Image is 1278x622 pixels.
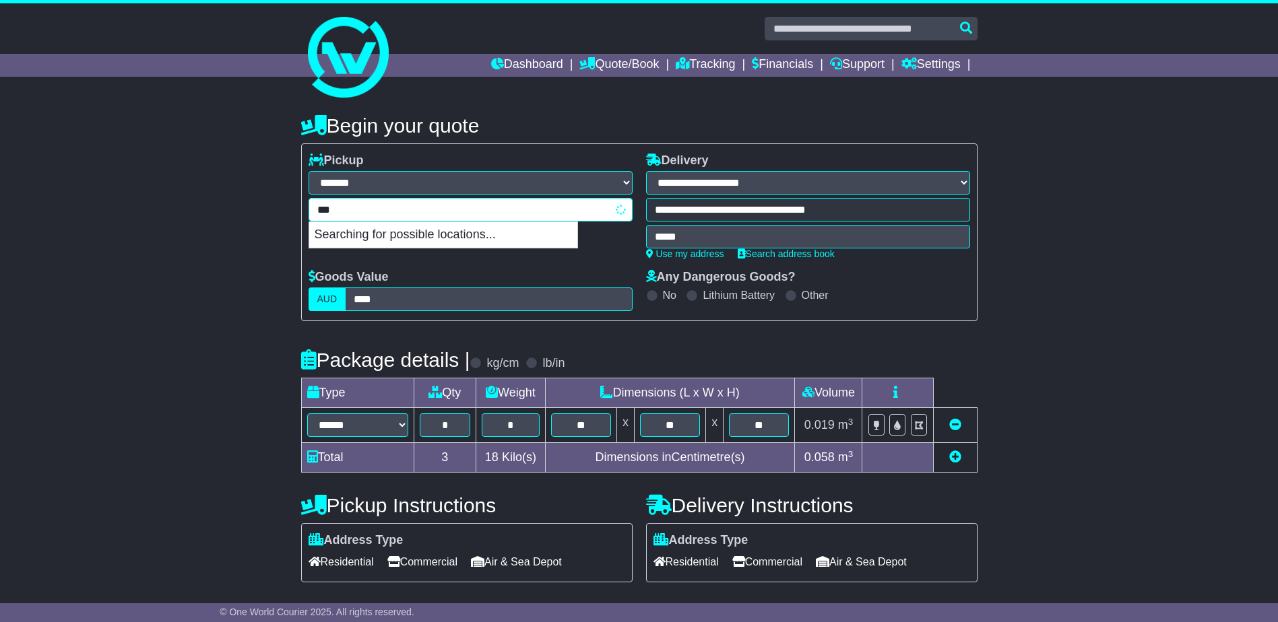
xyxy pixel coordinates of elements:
td: Qty [414,378,476,408]
span: © One World Courier 2025. All rights reserved. [220,607,414,617]
a: Remove this item [949,418,961,431]
a: Add new item [949,450,961,464]
label: Pickup [309,153,364,168]
a: Quote/Book [579,54,659,77]
p: Searching for possible locations... [309,222,577,248]
label: kg/cm [486,356,519,371]
span: m [838,418,854,431]
td: x [706,408,724,443]
label: Lithium Battery [703,289,775,302]
label: Address Type [653,533,748,548]
span: Residential [653,551,719,572]
td: Type [301,378,414,408]
td: Volume [795,378,862,408]
label: Delivery [646,153,709,168]
a: Settings [901,54,961,77]
a: Tracking [676,54,735,77]
h4: Package details | [301,349,470,371]
span: Air & Sea Depot [816,551,907,572]
td: x [616,408,634,443]
a: Support [830,54,885,77]
label: Any Dangerous Goods? [646,270,796,285]
h4: Delivery Instructions [646,494,978,516]
label: lb/in [542,356,565,371]
h4: Pickup Instructions [301,494,633,516]
td: Kilo(s) [476,443,546,473]
td: Weight [476,378,546,408]
label: Address Type [309,533,404,548]
span: 0.019 [804,418,835,431]
td: 3 [414,443,476,473]
td: Total [301,443,414,473]
typeahead: Please provide city [309,198,633,221]
span: Residential [309,551,374,572]
td: Dimensions in Centimetre(s) [545,443,795,473]
sup: 3 [848,449,854,459]
td: Dimensions (L x W x H) [545,378,795,408]
span: Air & Sea Depot [471,551,562,572]
a: Financials [752,54,813,77]
a: Dashboard [491,54,563,77]
label: AUD [309,287,346,311]
span: Commercial [732,551,802,572]
h4: Begin your quote [301,114,978,137]
a: Use my address [646,248,724,259]
span: Commercial [387,551,457,572]
label: No [663,289,676,302]
label: Goods Value [309,270,389,285]
label: Other [802,289,829,302]
a: Search address book [738,248,835,259]
span: m [838,450,854,464]
span: 0.058 [804,450,835,464]
span: 18 [485,450,499,464]
sup: 3 [848,417,854,427]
